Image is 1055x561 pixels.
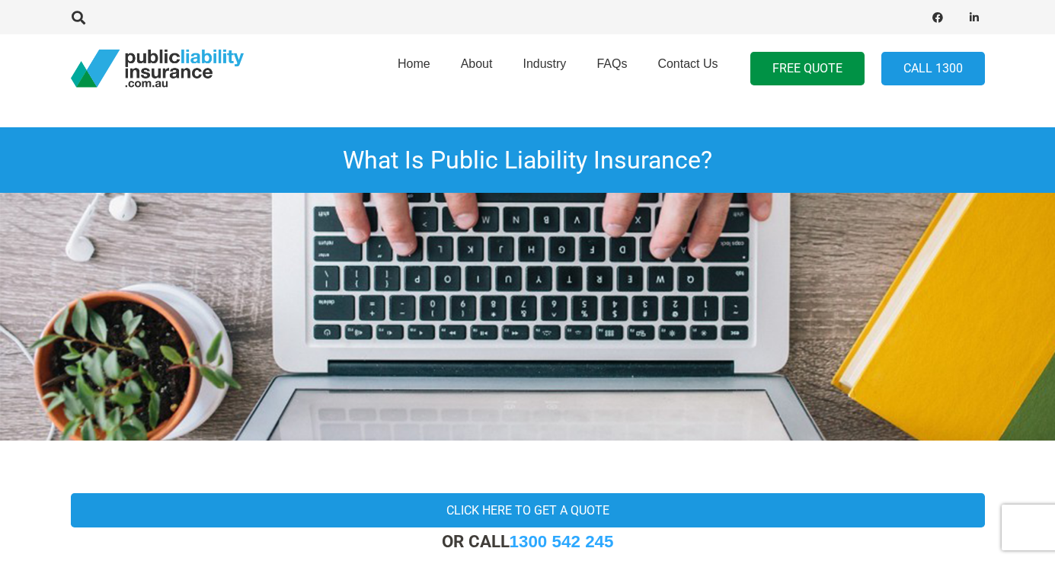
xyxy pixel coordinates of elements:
[398,57,430,70] span: Home
[461,57,493,70] span: About
[581,30,642,107] a: FAQs
[964,7,985,28] a: LinkedIn
[881,52,985,86] a: Call 1300
[657,57,718,70] span: Contact Us
[510,532,614,551] a: 1300 542 245
[523,57,566,70] span: Industry
[382,30,446,107] a: Home
[750,52,865,86] a: FREE QUOTE
[642,30,733,107] a: Contact Us
[71,50,244,88] a: pli_logotransparent
[446,30,508,107] a: About
[507,30,581,107] a: Industry
[442,531,614,551] strong: OR CALL
[71,493,985,527] a: Click here to get a quote
[64,11,94,24] a: Search
[596,57,627,70] span: FAQs
[927,7,948,28] a: Facebook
